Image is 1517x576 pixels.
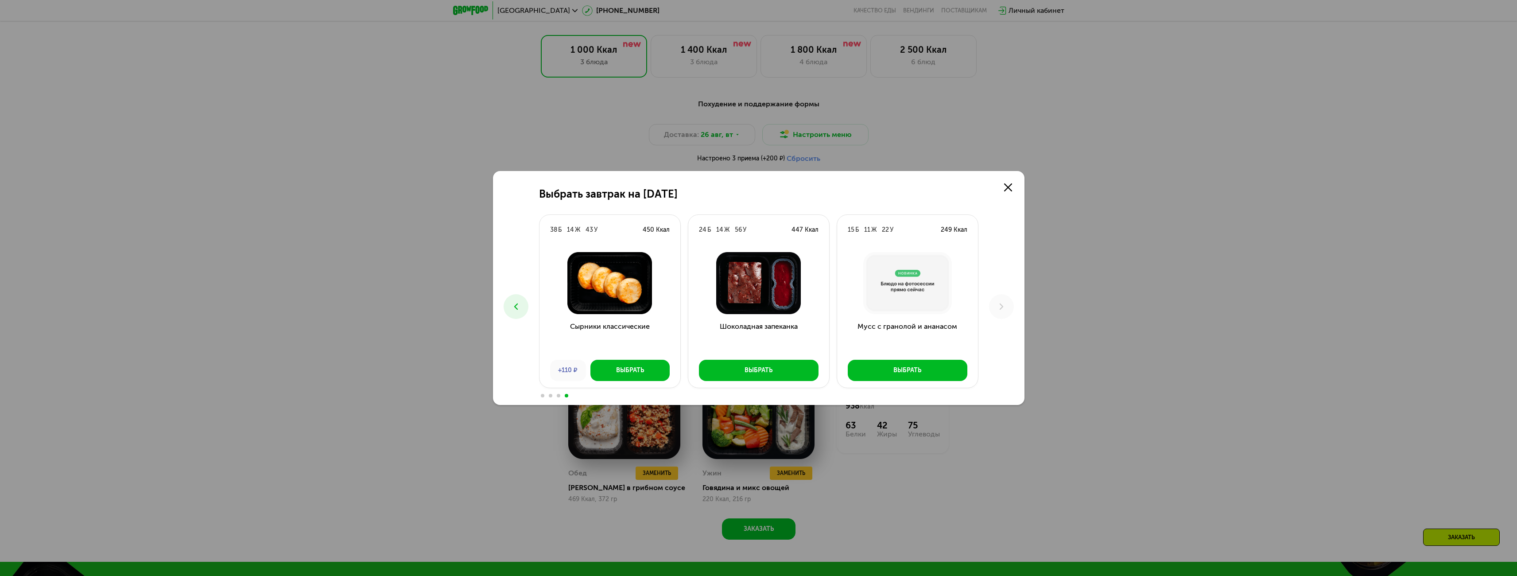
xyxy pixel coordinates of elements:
[695,252,822,314] img: Шоколадная запеканка
[558,226,562,234] div: Б
[848,226,854,234] div: 15
[539,321,680,353] h3: Сырники классические
[616,366,644,375] div: Выбрать
[745,366,772,375] div: Выбрать
[547,252,673,314] img: Сырники классические
[590,360,670,381] button: Выбрать
[594,226,597,234] div: У
[716,226,723,234] div: 14
[539,188,678,200] h2: Выбрать завтрак на [DATE]
[844,252,971,314] img: Мусс с гранолой и ананасом
[837,321,978,353] h3: Мусс с гранолой и ананасом
[550,360,586,381] div: +110 ₽
[567,226,574,234] div: 14
[699,226,706,234] div: 24
[791,226,819,234] div: 447 Ккал
[855,226,859,234] div: Б
[724,226,729,234] div: Ж
[707,226,711,234] div: Б
[871,226,877,234] div: Ж
[735,226,742,234] div: 56
[699,360,819,381] button: Выбрать
[643,226,670,234] div: 450 Ккал
[890,226,893,234] div: У
[882,226,889,234] div: 22
[688,321,829,353] h3: Шоколадная запеканка
[575,226,580,234] div: Ж
[941,226,967,234] div: 249 Ккал
[848,360,967,381] button: Выбрать
[743,226,746,234] div: У
[864,226,870,234] div: 11
[893,366,921,375] div: Выбрать
[550,226,557,234] div: 38
[586,226,593,234] div: 43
